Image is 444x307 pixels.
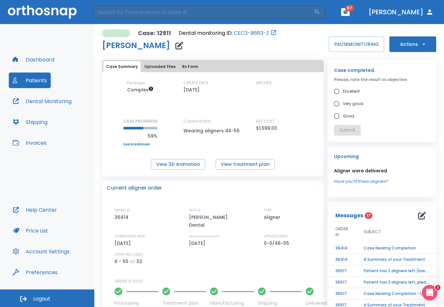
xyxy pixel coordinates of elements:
[183,127,242,135] p: Wearing aligners 46-55
[136,258,142,265] p: 32
[343,87,360,95] span: Excellent
[356,243,437,254] td: Case Nearing Completion
[256,124,277,132] p: $1,599.00
[334,77,430,83] p: Please, rate the result vs objective
[365,212,372,219] span: 17
[328,243,356,254] td: 36414
[107,184,162,192] p: Current aligner order
[264,213,283,221] p: Aligner
[114,213,131,221] p: 36414
[335,212,363,220] p: Messages
[422,285,437,300] iframe: Intercom live chat
[189,234,219,239] p: ESTIMATED SHIP DATE
[9,264,61,280] button: Preferences
[9,114,51,130] button: Shipping
[9,135,50,151] button: Invoices
[258,300,302,307] p: Shipping
[328,254,356,265] td: 36414
[114,278,319,284] p: ORDER STATUS
[356,254,437,265] td: A Summary of your Treatment
[356,265,437,277] td: Patient has 2 aligners left (lower), please order next set!
[264,207,272,213] p: TYPE
[234,29,269,37] a: CEC3-B663-Z
[183,118,242,124] p: Current Batch
[162,300,206,307] p: Treatment plan
[33,295,50,302] span: Logout
[328,265,356,277] td: 35517
[114,258,128,265] p: 0 - 55
[189,239,208,247] p: [DATE]
[329,36,384,52] button: PAUSEMONITORING
[114,300,158,307] p: Processing
[306,300,327,307] p: Delivered
[103,61,322,72] div: tabs
[345,5,354,11] span: 67
[183,80,209,86] p: CREATE DATE
[9,244,74,259] button: Account Settings
[435,285,440,290] span: 1
[114,239,133,247] p: [DATE]
[151,159,205,170] button: View 3D Animation
[8,5,77,19] img: Orthosnap
[334,179,430,184] a: Have you fit these aligners?
[183,86,200,94] p: [DATE]
[93,6,314,19] input: Search by Patient Name or Case #
[9,93,75,109] button: Dental Monitoring
[343,112,354,120] span: Good
[9,202,61,218] button: Help Center
[114,234,145,239] p: SUBMISSION DATE
[389,36,436,52] button: Actions
[127,80,145,86] p: Package
[189,213,244,229] p: [PERSON_NAME] Dental
[180,61,201,72] button: Rx Form
[138,29,171,37] p: Case: 12911
[328,288,356,300] td: 35517
[9,73,51,88] button: Patients
[56,269,62,275] div: Tooltip anchor
[256,118,275,124] p: EST COST
[328,277,356,288] td: 35517
[127,87,154,93] span: Up to 50 Steps (100 aligners)
[103,61,141,72] button: Case Summary
[364,229,381,235] span: SUBJECT
[142,61,178,72] button: Uploaded files
[264,234,288,239] p: UPPER/LOWER
[123,118,157,124] p: CASE PROGRESS
[343,100,363,108] span: Very good
[189,207,201,213] p: OFFICE
[356,288,437,300] td: Case Nearing Completion - Upper
[123,132,157,140] p: 59%
[9,52,58,67] button: Dashboard
[264,239,291,247] p: 0-0/46-55
[356,277,437,288] td: Patient has 3 aligners left, please order next set!
[366,6,436,18] button: [PERSON_NAME]
[334,153,430,160] p: Upcoming
[123,142,157,146] a: See breakdown
[334,167,430,175] p: Aligner were delivered
[130,258,135,265] p: of
[114,207,130,213] p: ORDER ID
[334,66,430,74] p: Case completed.
[9,223,52,238] button: Price List
[114,252,142,258] p: STEPS INCLUDED
[210,300,254,307] p: Manufacturing
[179,29,233,37] p: Dental monitoring ID:
[335,226,348,238] span: ORDER ID
[102,42,170,49] h1: [PERSON_NAME]
[216,159,275,170] button: View treatment plan
[179,29,277,37] div: Open patient in dental monitoring portal
[256,80,272,86] p: ARCHES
